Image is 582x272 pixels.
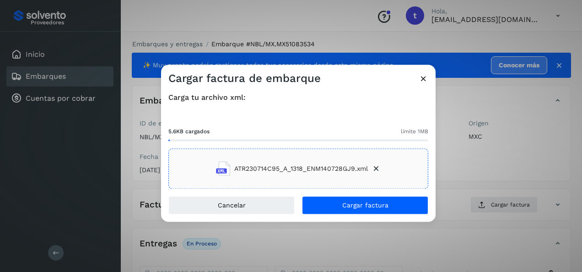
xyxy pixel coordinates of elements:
[168,93,428,102] h4: Carga tu archivo xml:
[342,202,388,209] span: Cargar factura
[168,128,210,136] span: 5.6KB cargados
[218,202,246,209] span: Cancelar
[168,72,321,85] h3: Cargar factura de embarque
[234,164,368,174] span: ATR230714C95_A_1318_ENM140728GJ9.xml
[401,128,428,136] span: límite 1MB
[168,196,295,215] button: Cancelar
[302,196,428,215] button: Cargar factura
